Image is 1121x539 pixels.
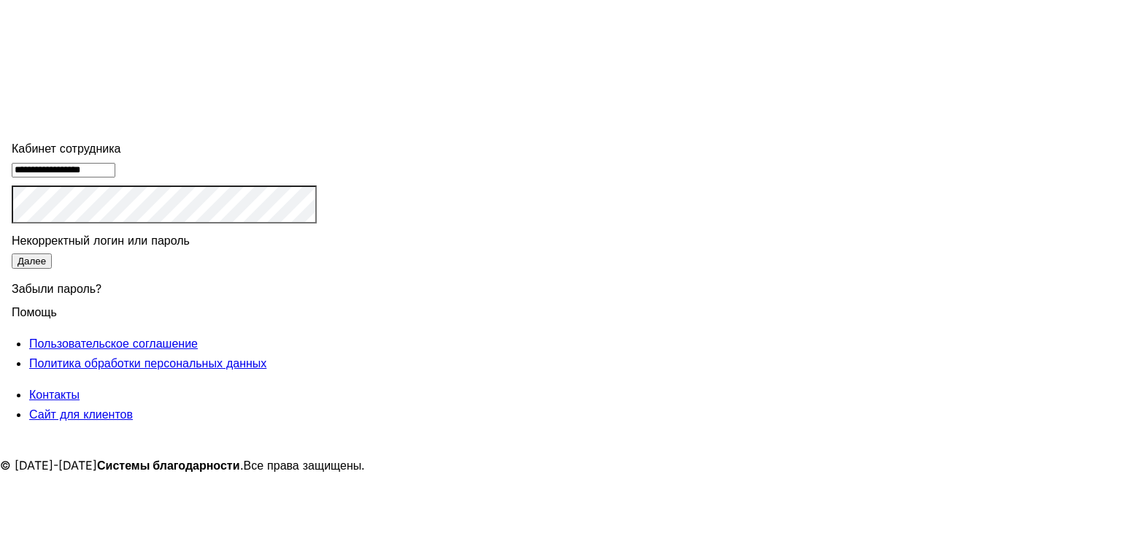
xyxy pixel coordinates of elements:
span: Все права защищены. [244,458,366,473]
a: Сайт для клиентов [29,407,133,421]
div: Забыли пароль? [12,270,317,302]
div: Некорректный логин или пароль [12,231,317,251]
div: Кабинет сотрудника [12,139,317,158]
button: Далее [12,253,52,269]
span: Помощь [12,296,57,319]
a: Контакты [29,387,80,402]
a: Политика обработки персональных данных [29,356,266,370]
strong: Системы благодарности [97,458,240,473]
a: Пользовательское соглашение [29,336,198,351]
